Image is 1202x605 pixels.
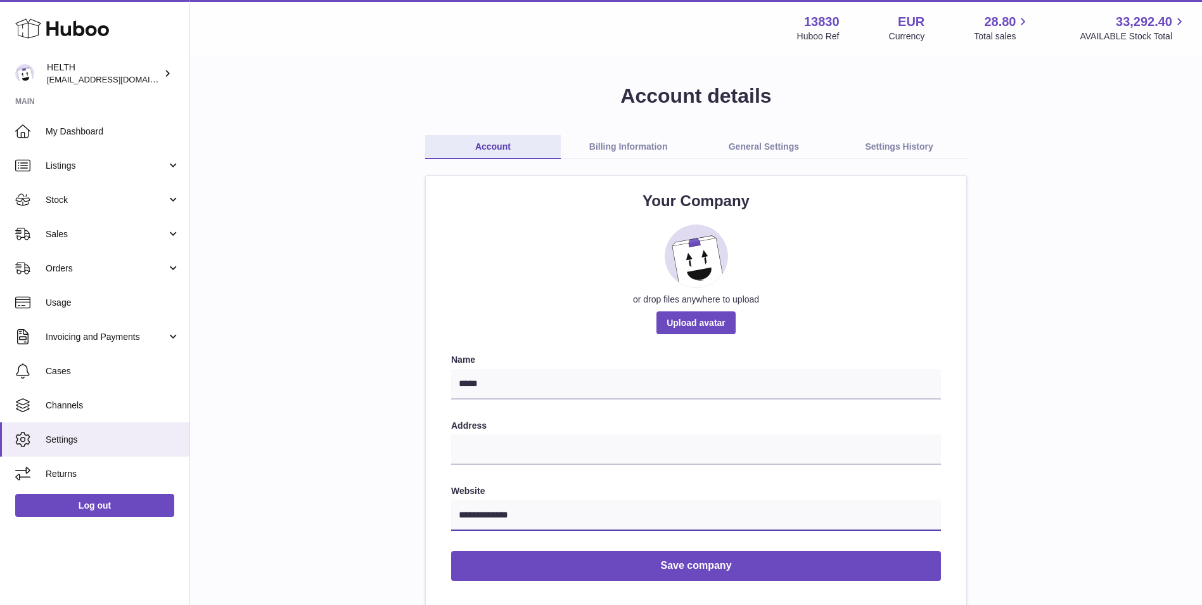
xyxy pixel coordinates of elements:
h1: Account details [210,82,1182,110]
button: Save company [451,551,941,581]
span: [EMAIL_ADDRESS][DOMAIN_NAME] [47,74,186,84]
span: Total sales [974,30,1030,42]
span: 28.80 [984,13,1016,30]
label: Website [451,485,941,497]
div: Currency [889,30,925,42]
span: Orders [46,263,167,275]
div: Huboo Ref [797,30,840,42]
label: Name [451,354,941,366]
span: Invoicing and Payments [46,331,167,343]
span: Settings [46,434,180,446]
a: Billing Information [561,135,696,159]
h2: Your Company [451,191,941,211]
span: My Dashboard [46,126,180,138]
span: Upload avatar [656,311,736,334]
span: Cases [46,365,180,377]
span: Channels [46,400,180,412]
strong: 13830 [804,13,840,30]
a: 33,292.40 AVAILABLE Stock Total [1080,13,1187,42]
a: Log out [15,494,174,517]
a: Account [425,135,561,159]
div: HELTH [47,62,161,86]
a: General Settings [696,135,832,159]
span: Sales [46,228,167,240]
span: 33,292.40 [1116,13,1172,30]
div: or drop files anywhere to upload [451,294,941,306]
span: Returns [46,468,180,480]
span: Usage [46,297,180,309]
a: Settings History [831,135,967,159]
span: AVAILABLE Stock Total [1080,30,1187,42]
label: Address [451,420,941,432]
span: Listings [46,160,167,172]
a: 28.80 Total sales [974,13,1030,42]
span: Stock [46,194,167,206]
img: placeholder_image.svg [665,224,728,288]
img: internalAdmin-13830@internal.huboo.com [15,64,34,83]
strong: EUR [898,13,924,30]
